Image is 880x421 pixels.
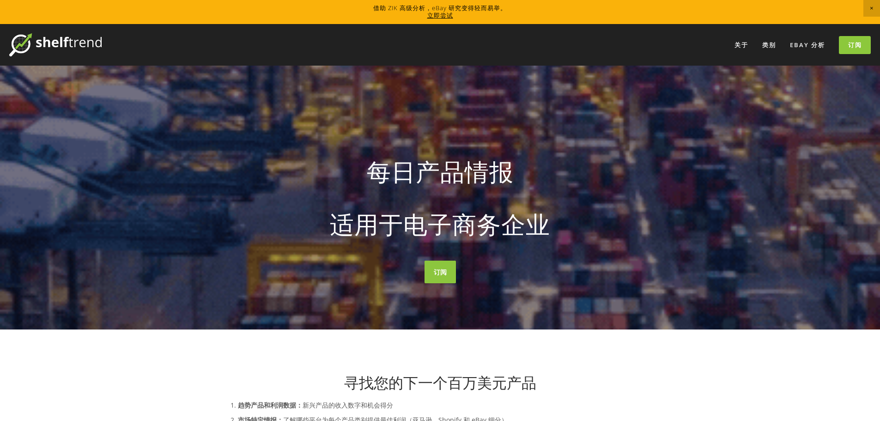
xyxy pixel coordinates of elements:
font: 订阅 [434,268,447,276]
img: 货架趋势 [9,33,102,56]
a: eBay 分析 [784,37,831,53]
font: 订阅 [848,41,862,49]
font: 每日产品情报 [367,155,514,188]
font: 趋势产品和利润数据： [238,401,303,409]
font: 类别 [762,41,776,49]
font: 新兴产品的收入数字和机会得分 [303,401,393,409]
font: eBay 分析 [790,41,825,49]
font: 适用于电子商务企业 [330,207,550,240]
font: 关于 [734,41,748,49]
a: 立即尝试 [427,11,453,19]
a: 订阅 [839,36,871,54]
font: 寻找您的下一个百万美元产品 [344,372,536,392]
a: 关于 [728,37,754,53]
a: 订阅 [425,261,456,283]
